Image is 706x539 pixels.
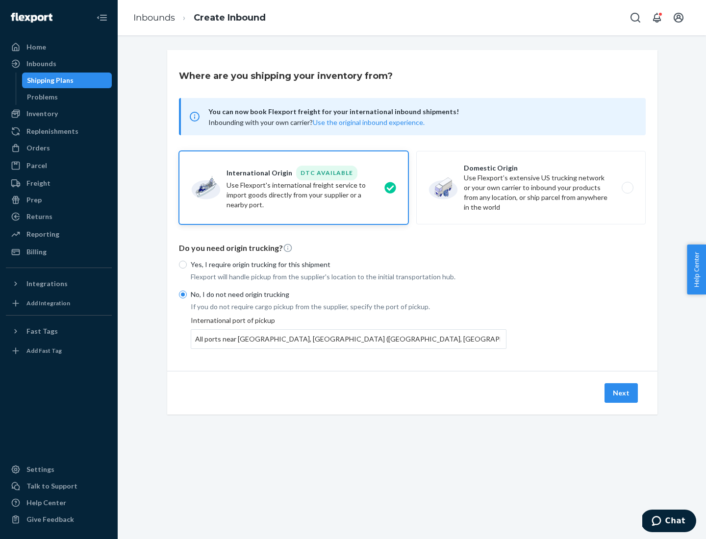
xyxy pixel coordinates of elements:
[6,106,112,122] a: Inventory
[22,73,112,88] a: Shipping Plans
[208,106,634,118] span: You can now book Flexport freight for your international inbound shipments!
[126,3,274,32] ol: breadcrumbs
[6,158,112,173] a: Parcel
[626,8,645,27] button: Open Search Box
[191,260,506,269] p: Yes, I require origin trucking for this shipment
[6,323,112,339] button: Fast Tags
[26,126,78,136] div: Replenishments
[6,478,112,494] button: Talk to Support
[208,118,425,126] span: Inbounding with your own carrier?
[179,243,646,254] p: Do you need origin trucking?
[26,229,59,239] div: Reporting
[26,212,52,221] div: Returns
[26,498,66,508] div: Help Center
[6,495,112,511] a: Help Center
[179,291,187,298] input: No, I do not need origin trucking
[26,247,47,257] div: Billing
[6,209,112,224] a: Returns
[6,295,112,311] a: Add Integration
[26,143,50,153] div: Orders
[6,56,112,72] a: Inbounds
[647,8,667,27] button: Open notifications
[26,42,46,52] div: Home
[6,175,112,191] a: Freight
[6,192,112,208] a: Prep
[6,462,112,477] a: Settings
[6,276,112,292] button: Integrations
[6,512,112,527] button: Give Feedback
[26,59,56,69] div: Inbounds
[26,465,54,474] div: Settings
[6,244,112,260] a: Billing
[26,178,50,188] div: Freight
[179,70,393,82] h3: Where are you shipping your inventory from?
[179,261,187,269] input: Yes, I require origin trucking for this shipment
[26,299,70,307] div: Add Integration
[26,279,68,289] div: Integrations
[26,195,42,205] div: Prep
[27,75,74,85] div: Shipping Plans
[26,514,74,524] div: Give Feedback
[26,161,47,171] div: Parcel
[191,272,506,282] p: Flexport will handle pickup from the supplier's location to the initial transportation hub.
[687,245,706,294] button: Help Center
[92,8,112,27] button: Close Navigation
[313,118,425,127] button: Use the original inbound experience.
[6,140,112,156] a: Orders
[6,123,112,139] a: Replenishments
[27,92,58,102] div: Problems
[194,12,266,23] a: Create Inbound
[11,13,52,23] img: Flexport logo
[22,89,112,105] a: Problems
[191,316,506,349] div: International port of pickup
[26,346,62,355] div: Add Fast Tag
[191,302,506,312] p: If you do not require cargo pickup from the supplier, specify the port of pickup.
[6,39,112,55] a: Home
[605,383,638,403] button: Next
[6,226,112,242] a: Reporting
[26,481,77,491] div: Talk to Support
[191,290,506,299] p: No, I do not need origin trucking
[133,12,175,23] a: Inbounds
[6,343,112,359] a: Add Fast Tag
[26,109,58,119] div: Inventory
[669,8,688,27] button: Open account menu
[26,326,58,336] div: Fast Tags
[642,510,696,534] iframe: Opens a widget where you can chat to one of our agents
